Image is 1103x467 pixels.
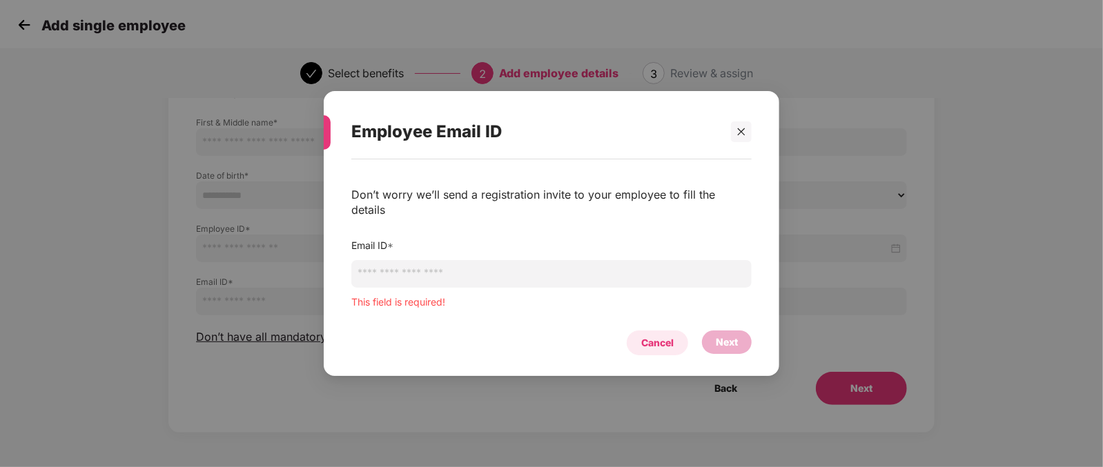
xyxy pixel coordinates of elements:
[641,335,674,350] div: Cancel
[351,239,393,251] label: Email ID
[716,335,738,350] div: Next
[736,127,746,137] span: close
[351,296,445,308] span: This field is required!
[351,105,719,159] div: Employee Email ID
[351,187,752,217] div: Don’t worry we’ll send a registration invite to your employee to fill the details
